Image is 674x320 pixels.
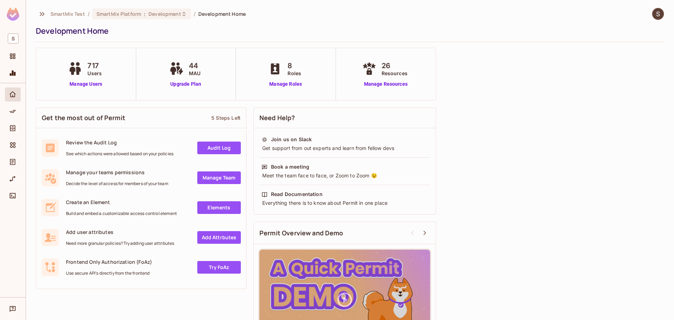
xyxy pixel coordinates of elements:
[266,80,305,88] a: Manage Roles
[148,11,181,17] span: Development
[189,60,200,71] span: 44
[66,241,174,246] span: Need more granular policies? Try adding user attributes
[36,26,661,36] div: Development Home
[5,87,21,102] div: Home
[262,172,428,179] div: Meet the team face to face, or Zoom to Zoom 😉
[66,169,168,176] span: Manage your teams permissions
[271,163,309,170] div: Book a meeting
[66,139,173,146] span: Review the Audit Log
[5,138,21,152] div: Elements
[87,70,102,77] span: Users
[382,60,408,71] span: 26
[382,70,408,77] span: Resources
[262,145,428,152] div: Get support from out experts and learn from fellow devs
[197,231,241,244] a: Add Attrbutes
[66,151,173,157] span: See which actions were allowed based on your policies
[7,8,19,21] img: SReyMgAAAABJRU5ErkJggg==
[271,136,312,143] div: Join us on Slack
[42,113,125,122] span: Get the most out of Permit
[198,11,246,17] span: Development Home
[288,60,301,71] span: 8
[197,171,241,184] a: Manage Team
[197,261,241,274] a: Try FoAz
[288,70,301,77] span: Roles
[5,302,21,316] div: Help & Updates
[197,201,241,214] a: Elements
[168,80,204,88] a: Upgrade Plan
[66,211,177,216] span: Build and embed a customizable access control element
[259,229,343,237] span: Permit Overview and Demo
[197,142,241,154] a: Audit Log
[5,104,21,118] div: Policy
[5,121,21,135] div: Directory
[361,80,411,88] a: Manage Resources
[5,49,21,63] div: Projects
[66,199,177,205] span: Create an Element
[144,11,146,17] span: :
[194,11,196,17] li: /
[8,33,19,44] span: S
[88,11,90,17] li: /
[5,155,21,169] div: Audit Log
[66,80,105,88] a: Manage Users
[87,60,102,71] span: 717
[271,191,323,198] div: Read Documentation
[652,8,664,20] img: Sebastien Ong Tone
[66,270,152,276] span: Use secure API's directly from the frontend
[66,259,152,265] span: Frontend Only Authorization (FoAz)
[97,11,141,17] span: SmartMix Platform
[262,200,428,207] div: Everything there is to know about Permit in one place
[189,70,200,77] span: MAU
[66,181,168,187] span: Decide the level of access for members of your team
[51,11,85,17] span: the active workspace
[5,31,21,46] div: Workspace: SmartMix Test
[259,113,295,122] span: Need Help?
[211,115,240,121] div: 5 Steps Left
[5,189,21,203] div: Connect
[5,172,21,186] div: URL Mapping
[66,229,174,235] span: Add user attributes
[5,66,21,80] div: Monitoring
